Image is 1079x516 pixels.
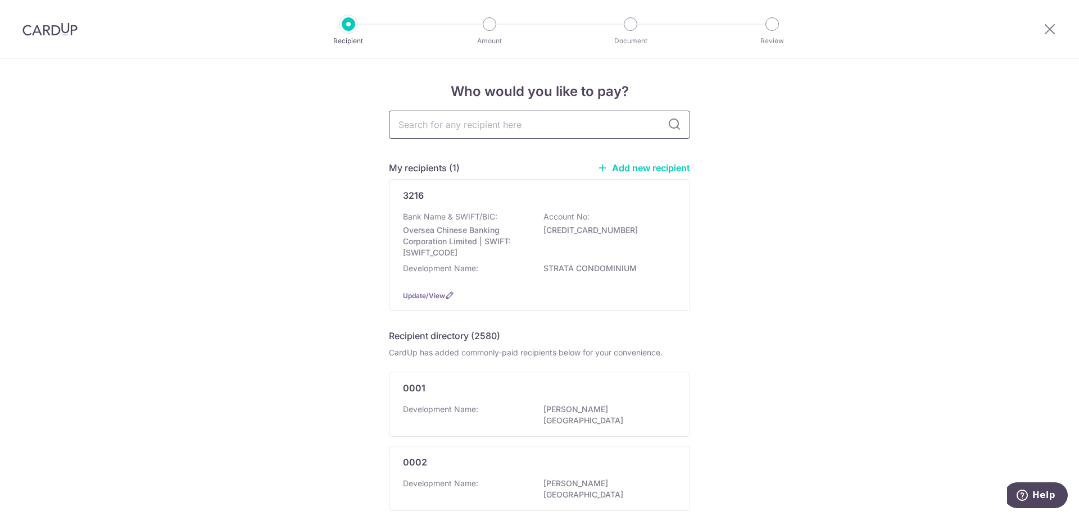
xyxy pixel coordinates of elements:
h5: Recipient directory (2580) [389,329,500,343]
p: STRATA CONDOMINIUM [543,263,669,274]
a: Update/View [403,291,445,300]
p: 0001 [403,381,425,395]
p: Amount [448,35,531,47]
h5: My recipients (1) [389,161,460,175]
p: 3216 [403,189,424,202]
p: Bank Name & SWIFT/BIC: [403,211,497,222]
p: Account No: [543,211,590,222]
img: CardUp [22,22,78,36]
p: Development Name: [403,404,478,415]
a: Add new recipient [597,162,690,173]
p: [CREDIT_CARD_NUMBER] [543,225,669,236]
iframe: Opens a widget where you can find more information [1007,482,1068,510]
p: Recipient [307,35,390,47]
p: Oversea Chinese Banking Corporation Limited | SWIFT: [SWIFT_CODE] [403,225,529,258]
p: Document [589,35,672,47]
p: [PERSON_NAME][GEOGRAPHIC_DATA] [543,404,669,426]
p: Development Name: [403,478,478,489]
p: [PERSON_NAME][GEOGRAPHIC_DATA] [543,478,669,500]
input: Search for any recipient here [389,111,690,139]
p: Review [731,35,814,47]
div: CardUp has added commonly-paid recipients below for your convenience. [389,347,690,358]
h4: Who would you like to pay? [389,81,690,102]
p: Development Name: [403,263,478,274]
p: 0002 [403,455,427,469]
